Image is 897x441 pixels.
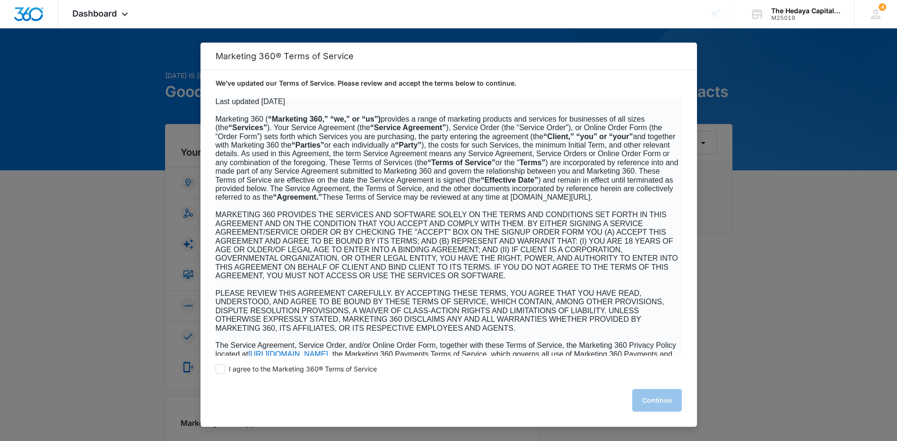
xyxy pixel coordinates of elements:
[291,141,324,149] b: “Parties”
[771,15,840,21] div: account id
[268,115,381,123] b: “Marketing 360,” “we,” or “us”)
[216,79,682,88] p: We’ve updated our Terms of Service. Please review and accept the terms below to continue.
[520,159,546,167] b: Terms”
[216,115,679,202] span: Marketing 360 ( provides a range of marketing products and services for businesses of all sizes (...
[72,9,117,18] span: Dashboard
[879,3,886,11] div: notifications count
[216,350,672,367] span: , the Marketing 360 Payments Terms of Service, which governs all use of Marketing 360 Payments an...
[273,193,322,201] b: “Agreement.”
[632,389,682,412] button: Continue
[395,141,421,149] b: “Party”
[370,123,446,132] b: “Service Agreement”
[543,132,633,141] b: “Client,” “you” or “your”
[216,51,682,61] h2: Marketing 360® Terms of Service
[216,211,678,280] span: MARKETING 360 PROVIDES THE SERVICES AND SOFTWARE SOLELY ON THE TERMS AND CONDITIONS SET FORTH IN ...
[879,3,886,11] span: 4
[216,341,676,358] span: The Service Agreement, Service Order, and/or Online Order Form, together with these Terms of Serv...
[427,159,496,167] b: “Terms of Service”
[229,365,377,374] span: I agree to the Marketing 360® Terms of Service
[480,176,538,184] b: “Effective Date”
[228,123,267,132] b: “Services”
[771,7,840,15] div: account name
[216,289,664,332] span: PLEASE REVIEW THIS AGREEMENT CAREFULLY. BY ACCEPTING THESE TERMS, YOU AGREE THAT YOU HAVE READ, U...
[216,97,285,106] span: Last updated [DATE]
[248,351,328,358] a: [URL][DOMAIN_NAME]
